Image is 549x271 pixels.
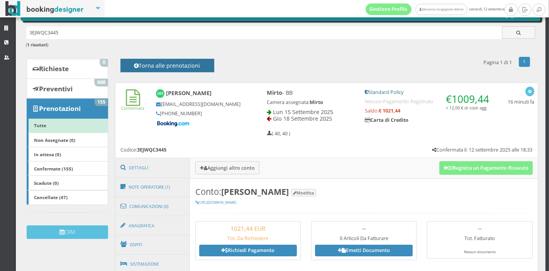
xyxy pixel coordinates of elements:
b: Cancellate (47) [34,194,68,200]
input: Ricerca cliente - (inserisci il codice, il nome, il cognome, il numero di telefono o la mail) [26,26,502,39]
h3: Prenotazioni [26,9,535,19]
span: 1009,44 [452,92,489,106]
h5: Saldo: [365,108,492,114]
button: Aggiungi altro conto [195,161,259,174]
a: Richiedi Pagamento [199,245,297,256]
span: 155 [95,99,108,106]
a: Tutte [27,118,108,133]
div: Nessun documento [431,250,529,255]
h5: 0 Articoli Da Fatturare [315,235,413,241]
span: Lun 15 Settembre 2025 [273,108,333,116]
button: Registra un Pagamento Ricevuto [439,161,533,174]
b: 1 risultati [27,42,47,48]
h5: [EMAIL_ADDRESS][DOMAIN_NAME] [156,101,241,107]
b: Confermate (155) [34,165,73,172]
a: Confermata [122,99,145,111]
button: Torna alle prenotazioni [120,59,214,72]
h5: ( 40, 40 ) [267,131,290,136]
span: 608 [95,79,108,86]
h3: -- [315,225,413,232]
a: Ospiti [115,235,190,255]
a: Comunicazioni (0) [115,196,190,216]
img: Booking-com-logo.png [156,120,191,127]
b: 3EJWQC3445 [137,147,166,153]
a: Confermate (155) [27,161,108,176]
h5: 16 minuti fa [508,99,534,105]
a: Emetti Documento [315,245,413,256]
span: Gio 18 Settembre 2025 [273,115,332,122]
a: 1 [519,57,530,67]
a: Gestione Profilo [366,3,412,15]
b: [PERSON_NAME] [166,89,212,97]
a: Prenotazioni 155 [27,99,108,119]
h3: 1021,44 EUR [199,225,297,232]
b: Mirto [267,89,282,96]
span: 0 [100,59,108,66]
h5: Nessun Pagamento Registrato [365,99,492,104]
a: In attesa (0) [27,147,108,162]
button: CRM [27,225,108,239]
span: € [446,92,489,106]
b: Mirto [310,99,323,106]
h6: ( ) [26,43,535,48]
button: Modifica [291,189,316,196]
h5: Camera assegnata: [267,99,355,105]
a: [URL][DOMAIN_NAME] [195,200,236,205]
h5: Codice: [120,147,166,153]
a: Note Operatore (1) [115,177,190,197]
h5: Tot. Da Richiedere [199,235,297,241]
h5: Pagina 1 di 1 [483,60,512,65]
h4: - BB [267,89,355,96]
a: Non Assegnate (0) [27,133,108,147]
b: Tutte [34,122,46,128]
h5: Confermata il: 12 settembre 2025 alle 18:33 [432,147,533,153]
a: Dettagli [115,158,190,178]
img: BookingDesigner.com [5,1,84,16]
a: Scadute (0) [27,176,108,190]
h3: Conto: [195,187,533,197]
h5: [PHONE_NUMBER] [156,111,241,116]
strong: € 1021,44 [379,107,400,114]
a: Richieste 0 [27,59,108,79]
h5: Tot. Fatturato [431,235,529,241]
small: + 12,00 € di costi agg. [446,105,488,111]
b: Richieste [39,64,69,73]
b: [PERSON_NAME] [221,186,289,197]
h5: Standard Policy [365,89,492,95]
a: Cancellate (47) [27,190,108,205]
img: Ben Rogmans [156,89,165,98]
a: Preventivi 608 [27,78,108,99]
b: Prenotazioni [39,104,81,113]
b: Scadute (0) [34,180,59,186]
a: Anagrafica [115,216,190,236]
a: Masseria Gorgognolo Admin [415,4,467,15]
h4: Torna alle prenotazioni [129,62,205,74]
span: venerdì, 12 settembre [366,3,505,15]
b: Preventivi [39,84,73,93]
h3: -- [431,225,529,232]
b: Carta di Credito [365,117,408,123]
b: Non Assegnate (0) [34,137,75,143]
b: In attesa (0) [34,151,61,157]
